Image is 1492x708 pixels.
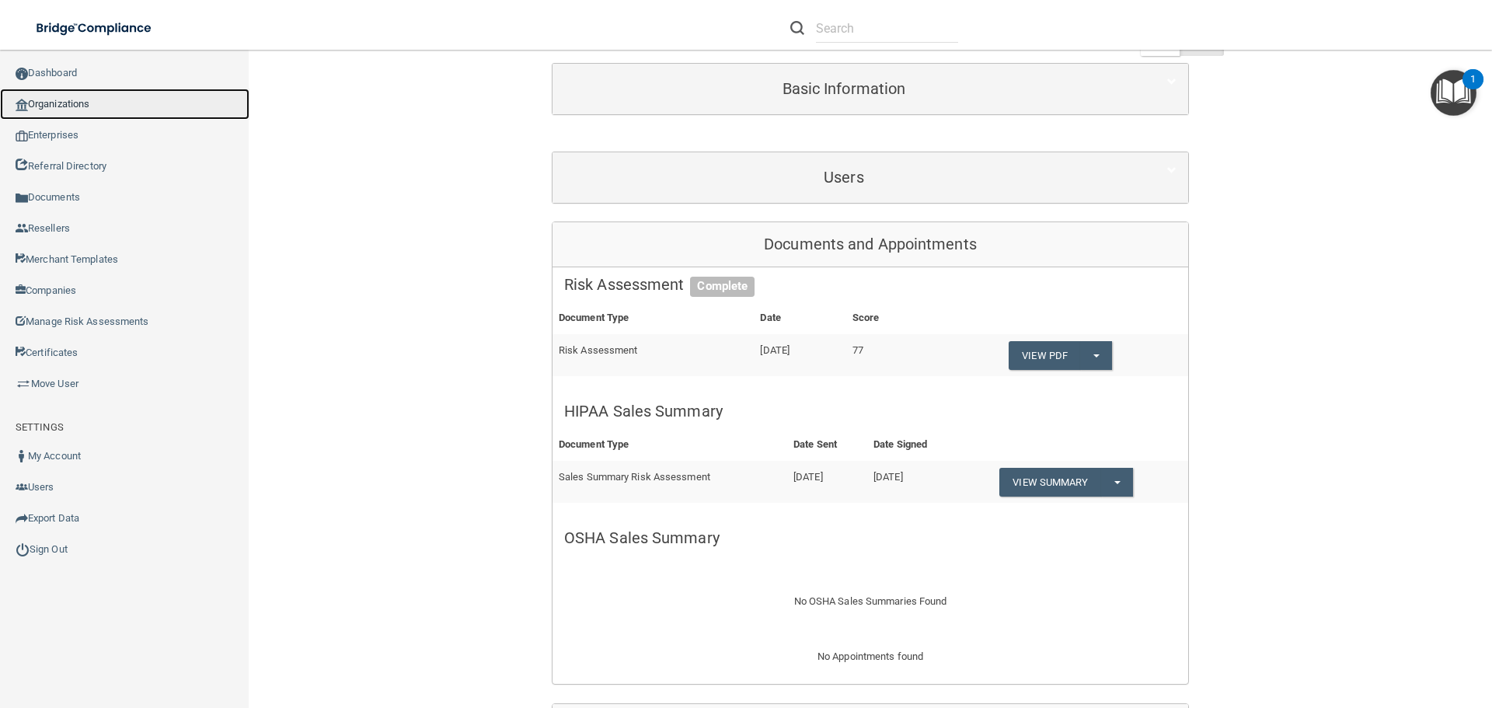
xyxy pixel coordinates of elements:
[1431,70,1476,116] button: Open Resource Center, 1 new notification
[16,376,31,392] img: briefcase.64adab9b.png
[564,276,1177,293] h5: Risk Assessment
[23,12,166,44] img: bridge_compliance_login_screen.278c3ca4.svg
[846,302,933,334] th: Score
[999,468,1100,497] a: View Summary
[16,450,28,462] img: ic_user_dark.df1a06c3.png
[16,512,28,525] img: icon-export.b9366987.png
[1009,341,1080,370] a: View PDF
[564,403,1177,420] h5: HIPAA Sales Summary
[564,169,1124,186] h5: Users
[16,68,28,80] img: ic_dashboard_dark.d01f4a41.png
[690,277,755,297] span: Complete
[16,99,28,111] img: organization-icon.f8decf85.png
[867,461,962,503] td: [DATE]
[553,302,754,334] th: Document Type
[790,21,804,35] img: ic-search.3b580494.png
[787,461,867,503] td: [DATE]
[867,429,962,461] th: Date Signed
[787,429,867,461] th: Date Sent
[754,334,845,376] td: [DATE]
[846,334,933,376] td: 77
[1414,601,1473,660] iframe: Drift Widget Chat Controller
[16,542,30,556] img: ic_power_dark.7ecde6b1.png
[16,481,28,494] img: icon-users.e205127d.png
[816,14,958,43] input: Search
[754,302,845,334] th: Date
[553,222,1188,267] div: Documents and Appointments
[553,647,1188,685] div: No Appointments found
[564,529,1177,546] h5: OSHA Sales Summary
[16,418,64,437] label: SETTINGS
[1470,79,1476,99] div: 1
[16,192,28,204] img: icon-documents.8dae5593.png
[553,429,787,461] th: Document Type
[564,71,1177,106] a: Basic Information
[553,334,754,376] td: Risk Assessment
[564,160,1177,195] a: Users
[553,574,1188,630] div: No OSHA Sales Summaries Found
[16,222,28,235] img: ic_reseller.de258add.png
[564,80,1124,97] h5: Basic Information
[553,461,787,503] td: Sales Summary Risk Assessment
[16,131,28,141] img: enterprise.0d942306.png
